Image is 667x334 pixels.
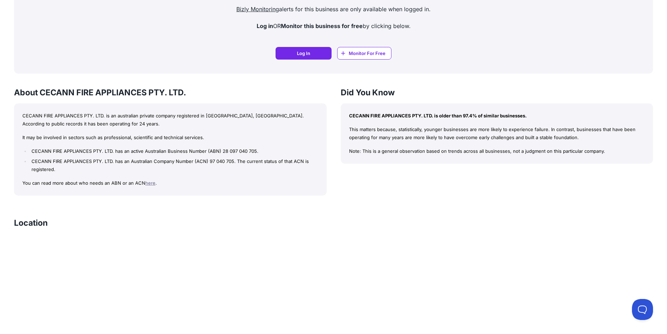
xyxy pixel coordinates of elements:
iframe: Toggle Customer Support [632,299,653,320]
h3: About CECANN FIRE APPLIANCES PTY. LTD. [14,88,327,98]
li: CECANN FIRE APPLIANCES PTY. LTD. has an Australian Company Number (ACN) 97 040 705. The current s... [30,157,318,173]
p: It may be involved in sectors such as professional, scientific and technical services. [22,134,318,142]
strong: Monitor this business for free [281,22,363,29]
p: alerts for this business are only available when logged in. [20,5,647,13]
span: Log In [297,50,310,57]
p: OR by clicking below. [20,22,647,30]
p: CECANN FIRE APPLIANCES PTY. LTD. is an australian private company registered in [GEOGRAPHIC_DATA]... [22,112,318,128]
a: Monitor For Free [337,47,391,60]
li: CECANN FIRE APPLIANCES PTY. LTD. has an active Australian Business Number (ABN) 28 097 040 705. [30,147,318,155]
a: Bizly Monitoring [236,6,279,13]
p: You can read more about who needs an ABN or an ACN . [22,179,318,187]
strong: Log in [257,22,273,29]
p: CECANN FIRE APPLIANCES PTY. LTD. is older than 97.4% of similar businesses. [349,112,645,120]
h3: Did You Know [341,88,653,98]
a: Log In [276,47,332,60]
p: This matters because, statistically, younger businesses are more likely to experience failure. In... [349,125,645,142]
h3: Location [14,218,48,228]
a: here [145,180,155,186]
p: Note: This is a general observation based on trends across all businesses, not a judgment on this... [349,147,645,155]
span: Monitor For Free [349,50,385,57]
